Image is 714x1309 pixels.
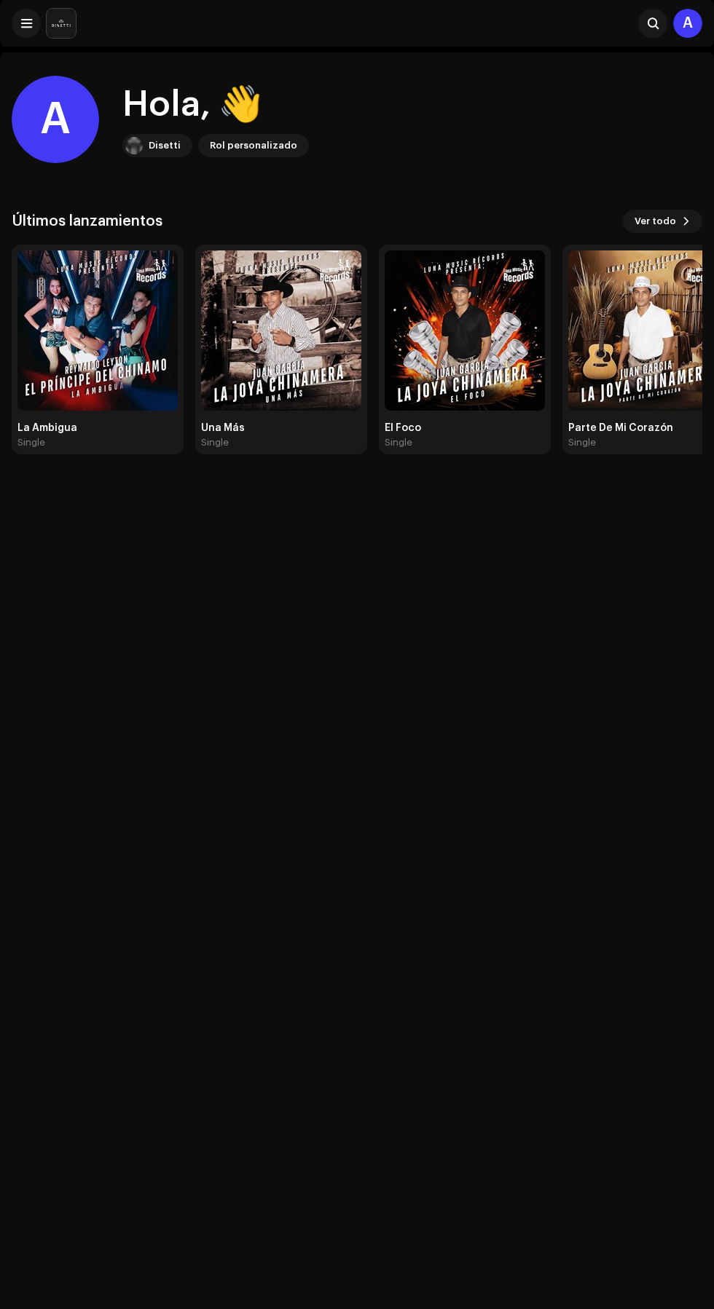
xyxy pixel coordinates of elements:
img: db8f16b4-19e5-453a-b7a3-c56393c4c467 [385,250,545,411]
div: Disetti [149,137,181,154]
div: Una Más [201,422,361,434]
img: 295e8cb4-558c-4da5-bdfa-dca2c8ed3642 [17,250,178,411]
div: El Foco [385,422,545,434]
div: Single [385,437,412,448]
div: La Ambigua [17,422,178,434]
div: Hola, 👋 [122,82,309,128]
div: Single [17,437,45,448]
div: Rol personalizado [210,137,297,154]
div: Single [201,437,229,448]
h3: Últimos lanzamientos [12,210,162,233]
button: Ver todo [623,210,702,233]
img: 02a7c2d3-3c89-4098-b12f-2ff2945c95ee [125,137,143,154]
img: ad20038d-884d-4df0-ba76-0e4fb397833c [201,250,361,411]
div: A [673,9,702,38]
div: Single [568,437,596,448]
span: Ver todo [635,207,676,236]
div: A [12,76,99,163]
img: 02a7c2d3-3c89-4098-b12f-2ff2945c95ee [47,9,76,38]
